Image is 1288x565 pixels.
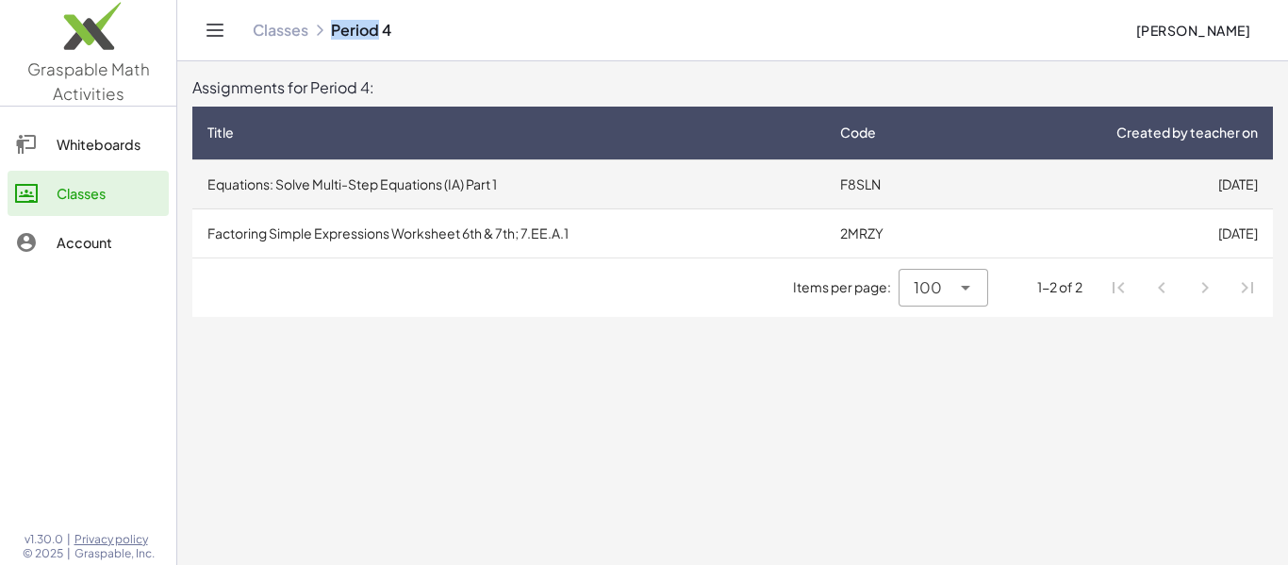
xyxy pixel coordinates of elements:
[253,21,308,40] a: Classes
[793,277,899,297] span: Items per page:
[1135,22,1250,39] span: [PERSON_NAME]
[57,133,161,156] div: Whiteboards
[74,546,155,561] span: Graspable, Inc.
[914,276,942,299] span: 100
[1120,13,1265,47] button: [PERSON_NAME]
[192,159,825,208] td: Equations: Solve Multi-Step Equations (IA) Part 1
[192,76,1273,99] div: Assignments for Period 4:
[1098,266,1269,309] nav: Pagination Navigation
[207,123,234,142] span: Title
[67,546,71,561] span: |
[8,220,169,265] a: Account
[1037,277,1082,297] div: 1-2 of 2
[67,532,71,547] span: |
[1116,123,1258,142] span: Created by teacher on
[8,171,169,216] a: Classes
[192,208,825,258] td: Factoring Simple Expressions Worksheet 6th & 7th; 7.EE.A.1
[57,182,161,205] div: Classes
[964,159,1273,208] td: [DATE]
[825,208,964,258] td: 2MRZY
[74,532,155,547] a: Privacy policy
[8,122,169,167] a: Whiteboards
[840,123,876,142] span: Code
[57,231,161,254] div: Account
[825,159,964,208] td: F8SLN
[964,208,1273,258] td: [DATE]
[200,15,230,45] button: Toggle navigation
[27,58,150,104] span: Graspable Math Activities
[25,532,63,547] span: v1.30.0
[23,546,63,561] span: © 2025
